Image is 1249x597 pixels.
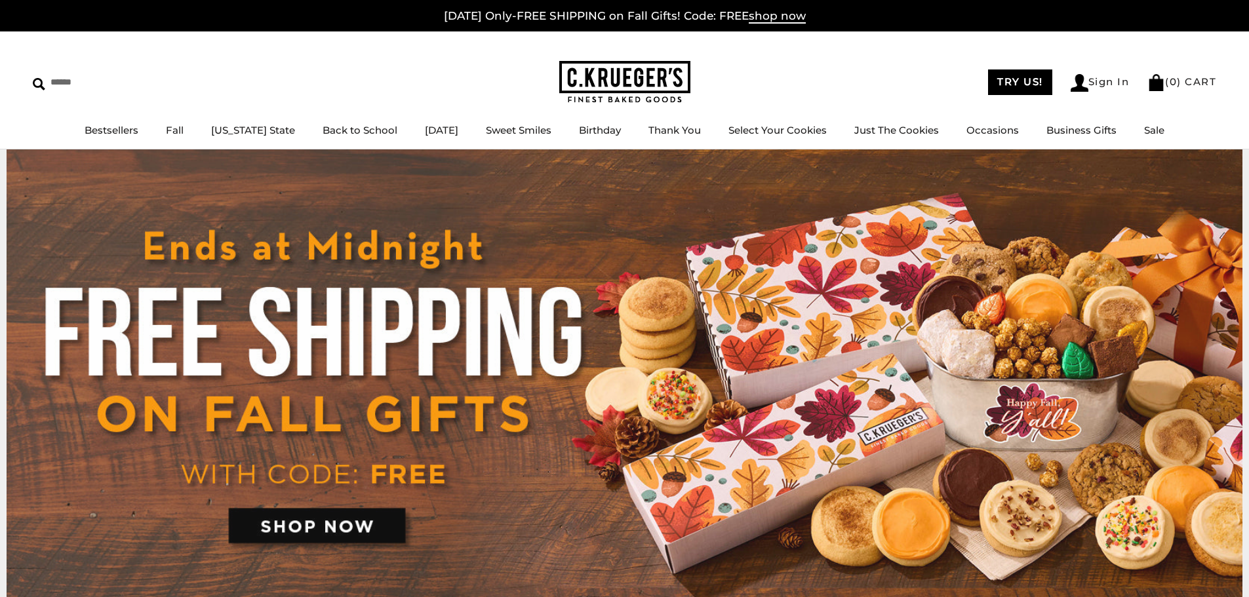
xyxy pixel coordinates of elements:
[211,124,295,136] a: [US_STATE] State
[854,124,939,136] a: Just The Cookies
[579,124,621,136] a: Birthday
[728,124,827,136] a: Select Your Cookies
[425,124,458,136] a: [DATE]
[988,69,1052,95] a: TRY US!
[1144,124,1164,136] a: Sale
[33,72,189,92] input: Search
[749,9,806,24] span: shop now
[444,9,806,24] a: [DATE] Only-FREE SHIPPING on Fall Gifts! Code: FREEshop now
[1046,124,1117,136] a: Business Gifts
[486,124,551,136] a: Sweet Smiles
[648,124,701,136] a: Thank You
[966,124,1019,136] a: Occasions
[166,124,184,136] a: Fall
[1147,74,1165,91] img: Bag
[33,78,45,90] img: Search
[1170,75,1178,88] span: 0
[1147,75,1216,88] a: (0) CART
[559,61,690,104] img: C.KRUEGER'S
[323,124,397,136] a: Back to School
[85,124,138,136] a: Bestsellers
[1071,74,1088,92] img: Account
[1071,74,1130,92] a: Sign In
